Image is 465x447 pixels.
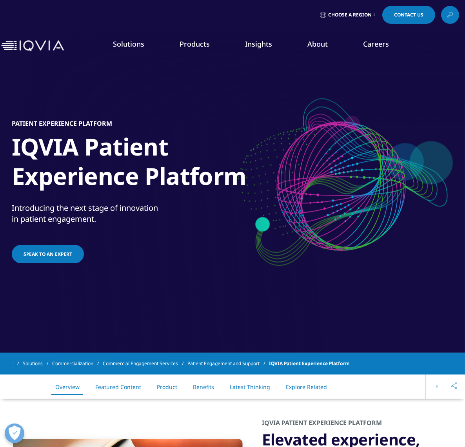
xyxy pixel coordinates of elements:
a: Solutions [113,39,144,49]
a: Benefits [193,383,214,391]
a: Product [157,383,177,391]
a: Products [180,39,210,49]
a: About [307,39,328,49]
h1: IQVIA Patient Experience Platform [12,132,306,195]
a: Latest Thinking [230,383,270,391]
h5: Patient Experience Platform [12,119,112,127]
a: Explore Related [286,383,327,391]
span: Speak to an expert [24,251,72,257]
a: Solutions [23,357,52,371]
a: Insights [245,39,272,49]
span: Choose a Region [328,12,372,18]
a: Patient Engagement and Support [187,357,269,371]
a: Overview [55,383,80,391]
h2: IQVIA Patient Experience Platform [262,418,452,430]
a: Contact Us [382,6,435,24]
a: Commercial Engagement Services [103,357,187,371]
span: Contact Us [394,13,423,17]
nav: Primary [67,27,464,64]
a: Featured Content [95,383,141,391]
a: Careers [363,39,389,49]
button: Open Preferences [5,423,24,443]
a: Commercialization [52,357,103,371]
a: Speak to an expert [12,245,84,263]
p: Introducing the next stage of innovation in patient engagement. [12,203,241,229]
img: IQVIA Healthcare Information Technology and Pharma Clinical Research Company [1,40,64,52]
span: IQVIA Patient Experience Platform [269,357,350,371]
